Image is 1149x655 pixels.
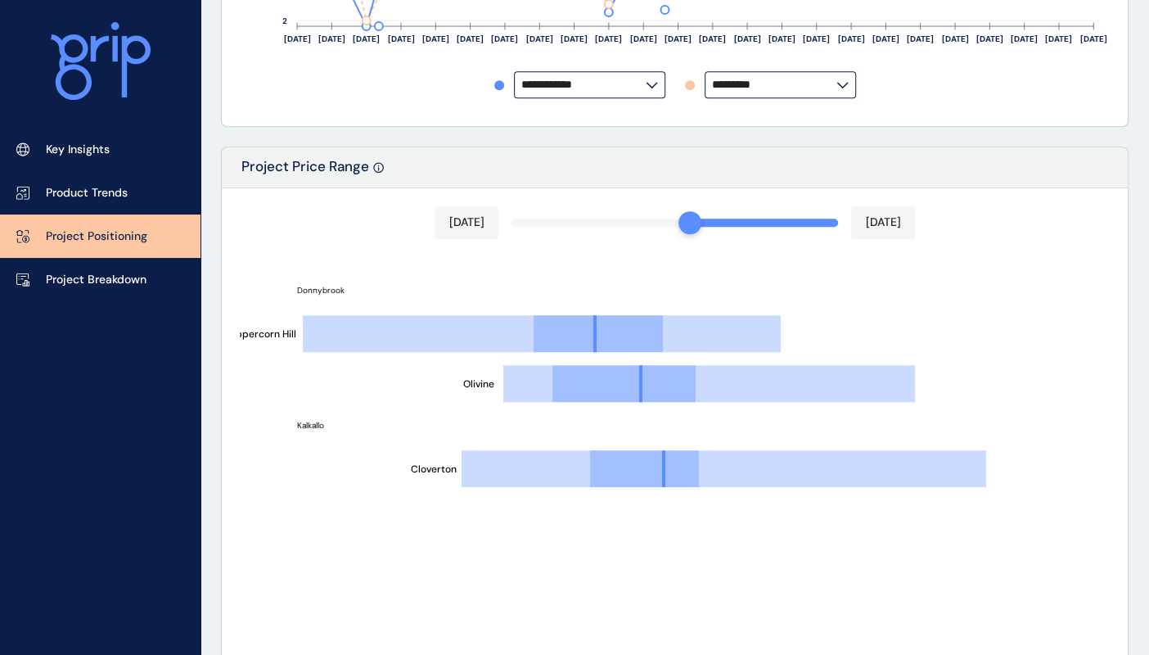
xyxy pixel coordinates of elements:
text: [DATE] [768,34,795,44]
text: [DATE] [387,34,414,44]
text: 2 [282,16,287,26]
text: Peppercorn Hill [224,327,296,341]
p: [DATE] [448,215,484,231]
text: [DATE] [318,34,345,44]
text: [DATE] [907,34,934,44]
text: [DATE] [734,34,761,44]
text: [DATE] [942,34,969,44]
p: Product Trends [46,185,128,201]
text: [DATE] [1080,34,1107,44]
text: [DATE] [665,34,692,44]
text: [DATE] [976,34,1003,44]
text: [DATE] [838,34,865,44]
text: Olivine [463,377,494,391]
text: [DATE] [872,34,899,44]
text: [DATE] [561,34,588,44]
p: Key Insights [46,142,110,158]
text: [DATE] [595,34,622,44]
p: [DATE] [866,215,901,231]
text: [DATE] [699,34,726,44]
text: Donnybrook [297,285,345,296]
text: [DATE] [1011,34,1038,44]
text: [DATE] [353,34,380,44]
text: [DATE] [457,34,484,44]
p: Project Price Range [241,157,369,187]
text: Kalkallo [297,420,324,431]
text: [DATE] [526,34,553,44]
text: [DATE] [422,34,449,44]
text: Cloverton [411,463,457,476]
p: Project Breakdown [46,272,146,288]
text: [DATE] [803,34,830,44]
text: [DATE] [284,34,311,44]
text: [DATE] [1045,34,1072,44]
p: Project Positioning [46,228,147,245]
text: [DATE] [630,34,657,44]
text: [DATE] [491,34,518,44]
